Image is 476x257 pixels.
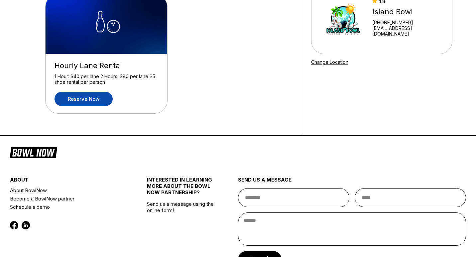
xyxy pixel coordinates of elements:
a: Reserve now [55,92,113,106]
a: Change Location [311,59,348,65]
div: about [10,177,124,186]
div: Hourly Lane Rental [55,61,158,70]
a: About BowlNow [10,186,124,194]
div: [PHONE_NUMBER] [372,20,443,25]
div: 1 Hour: $40 per lane 2 Hours: $80 per lane $5 shoe rental per person [55,73,158,85]
div: Island Bowl [372,7,443,16]
div: send us a message [238,177,466,188]
a: Become a BowlNow partner [10,194,124,203]
div: INTERESTED IN LEARNING MORE ABOUT THE BOWL NOW PARTNERSHIP? [147,177,215,201]
a: [EMAIL_ADDRESS][DOMAIN_NAME] [372,25,443,37]
a: Schedule a demo [10,203,124,211]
